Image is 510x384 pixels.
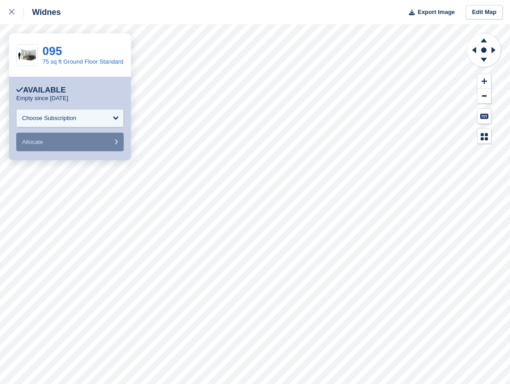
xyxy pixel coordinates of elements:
div: Available [16,86,66,95]
button: Allocate [16,133,124,151]
div: Choose Subscription [22,114,76,123]
button: Keyboard Shortcuts [478,109,491,124]
button: Export Image [403,5,455,20]
button: Zoom Out [478,89,491,104]
a: 095 [42,44,62,58]
a: Edit Map [466,5,503,20]
span: Allocate [22,139,43,145]
p: Empty since [DATE] [16,95,68,102]
span: Export Image [417,8,454,17]
img: 75gfs.jpg [17,47,37,63]
button: Zoom In [478,74,491,89]
div: Widnes [24,7,61,18]
a: 75 sq ft Ground Floor Standard [42,58,123,65]
button: Map Legend [478,129,491,144]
